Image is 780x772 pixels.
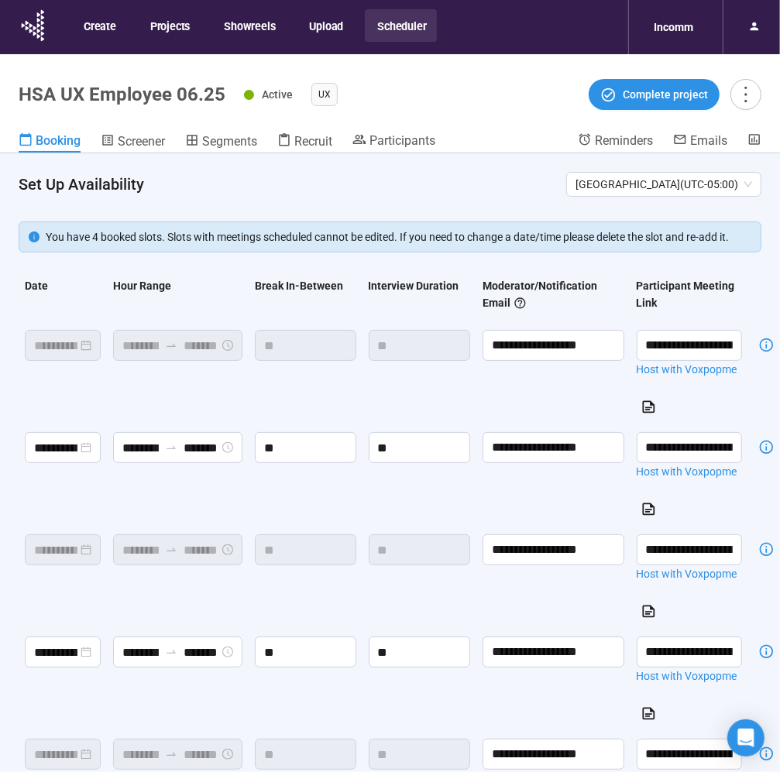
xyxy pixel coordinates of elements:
[297,9,354,42] button: Upload
[165,441,177,454] span: swap-right
[165,544,177,556] span: to
[637,463,742,480] a: Host with Voxpopme
[46,228,751,245] div: You have 4 booked slots. Slots with meetings scheduled cannot be edited. If you need to change a ...
[211,9,286,42] button: Showreels
[19,132,81,153] a: Booking
[595,133,653,148] span: Reminders
[202,134,257,149] span: Segments
[637,667,742,685] a: Host with Voxpopme
[185,132,257,153] a: Segments
[36,133,81,148] span: Booking
[673,132,727,151] a: Emails
[165,646,177,658] span: swap-right
[118,134,165,149] span: Screener
[690,133,727,148] span: Emails
[165,339,177,352] span: swap-right
[576,173,752,196] span: [GEOGRAPHIC_DATA] ( UTC-05:00 )
[165,748,177,760] span: to
[165,441,177,454] span: to
[589,79,720,110] button: Complete project
[71,9,127,42] button: Create
[19,84,225,105] h1: HSA UX Employee 06.25
[369,277,459,294] div: Interview Duration
[730,79,761,110] button: more
[294,134,332,149] span: Recruit
[369,133,435,148] span: Participants
[727,719,765,757] div: Open Intercom Messenger
[165,544,177,556] span: swap-right
[644,12,703,42] div: Incomm
[19,173,554,195] h4: Set Up Availability
[365,9,437,42] button: Scheduler
[255,277,343,294] div: Break In-Between
[29,232,40,242] span: info-circle
[165,339,177,352] span: to
[165,646,177,658] span: to
[637,277,742,311] div: Participant Meeting Link
[352,132,435,151] a: Participants
[262,88,293,101] span: Active
[101,132,165,153] a: Screener
[483,277,624,311] div: Moderator/Notification Email
[318,87,331,102] span: UX
[138,9,201,42] button: Projects
[637,565,742,582] a: Host with Voxpopme
[637,361,742,378] a: Host with Voxpopme
[578,132,653,151] a: Reminders
[623,86,708,103] span: Complete project
[277,132,332,153] a: Recruit
[735,84,756,105] span: more
[165,748,177,760] span: swap-right
[25,277,48,294] div: Date
[113,277,171,294] div: Hour Range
